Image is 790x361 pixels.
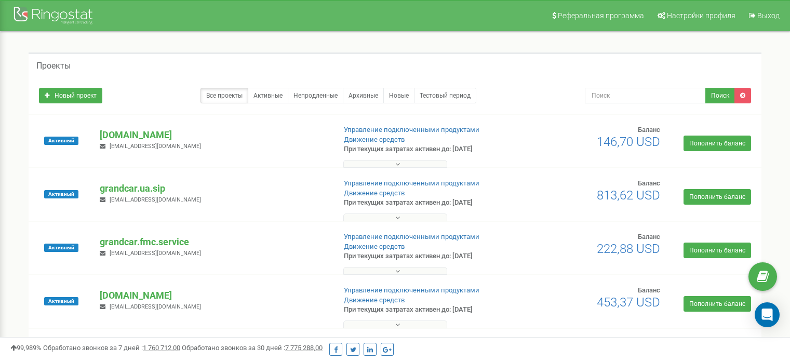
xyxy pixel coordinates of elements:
[344,179,479,187] a: Управление подключенными продуктами
[638,179,660,187] span: Баланс
[597,242,660,256] span: 222,88 USD
[143,344,180,352] u: 1 760 712,00
[344,198,510,208] p: При текущих затратах активен до: [DATE]
[100,182,327,195] p: grandcar.ua.sip
[343,88,384,103] a: Архивные
[344,251,510,261] p: При текущих затратах активен до: [DATE]
[44,244,78,252] span: Активный
[383,88,414,103] a: Новые
[684,243,751,258] a: Пополнить баланс
[638,233,660,240] span: Баланс
[44,190,78,198] span: Активный
[757,11,780,20] span: Выход
[285,344,323,352] u: 7 775 288,00
[10,344,42,352] span: 99,989%
[110,143,201,150] span: [EMAIL_ADDRESS][DOMAIN_NAME]
[344,233,479,240] a: Управление подключенными продуктами
[43,344,180,352] span: Обработано звонков за 7 дней :
[597,135,660,149] span: 146,70 USD
[705,88,735,103] button: Поиск
[597,295,660,310] span: 453,37 USD
[110,250,201,257] span: [EMAIL_ADDRESS][DOMAIN_NAME]
[585,88,706,103] input: Поиск
[110,303,201,310] span: [EMAIL_ADDRESS][DOMAIN_NAME]
[44,137,78,145] span: Активный
[667,11,735,20] span: Настройки профиля
[344,296,405,304] a: Движение средств
[344,136,405,143] a: Движение средств
[110,196,201,203] span: [EMAIL_ADDRESS][DOMAIN_NAME]
[200,88,248,103] a: Все проекты
[44,297,78,305] span: Активный
[755,302,780,327] div: Open Intercom Messenger
[414,88,476,103] a: Тестовый период
[39,88,102,103] a: Новый проект
[344,144,510,154] p: При текущих затратах активен до: [DATE]
[248,88,288,103] a: Активные
[344,286,479,294] a: Управление подключенными продуктами
[100,289,327,302] p: [DOMAIN_NAME]
[182,344,323,352] span: Обработано звонков за 30 дней :
[36,61,71,71] h5: Проекты
[597,188,660,203] span: 813,62 USD
[684,189,751,205] a: Пополнить баланс
[288,88,343,103] a: Непродленные
[344,305,510,315] p: При текущих затратах активен до: [DATE]
[684,136,751,151] a: Пополнить баланс
[344,189,405,197] a: Движение средств
[684,296,751,312] a: Пополнить баланс
[638,286,660,294] span: Баланс
[558,11,644,20] span: Реферальная программа
[100,128,327,142] p: [DOMAIN_NAME]
[638,126,660,133] span: Баланс
[100,235,327,249] p: grandcar.fmc.service
[344,126,479,133] a: Управление подключенными продуктами
[344,243,405,250] a: Движение средств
